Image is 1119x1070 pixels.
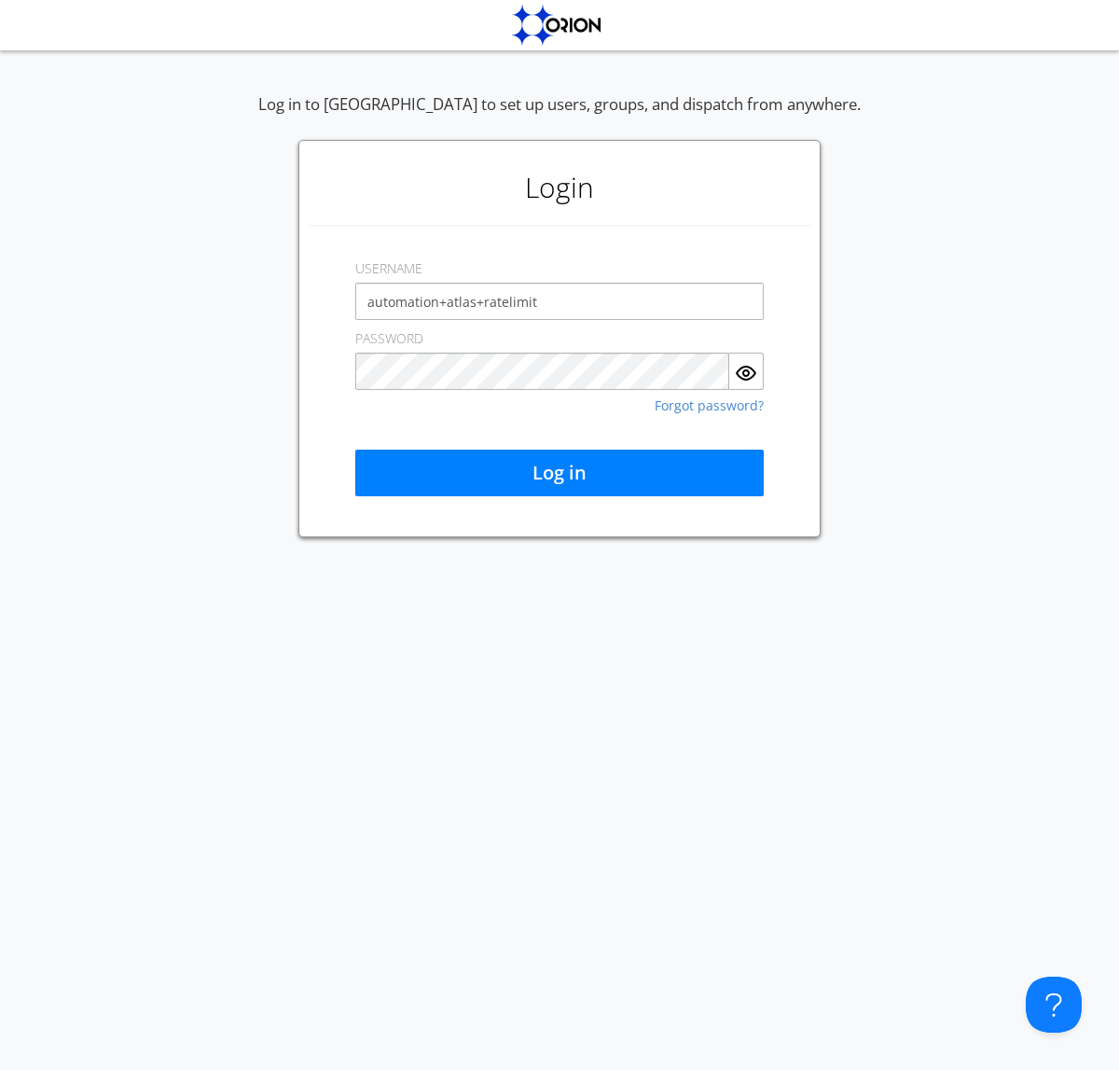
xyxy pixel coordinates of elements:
[355,329,423,348] label: PASSWORD
[355,259,422,278] label: USERNAME
[258,93,861,140] div: Log in to [GEOGRAPHIC_DATA] to set up users, groups, and dispatch from anywhere.
[1026,977,1082,1033] iframe: Toggle Customer Support
[735,362,757,384] img: eye.svg
[729,353,764,390] button: Show Password
[355,450,764,496] button: Log in
[655,399,764,412] a: Forgot password?
[355,353,729,390] input: Password
[309,150,810,225] h1: Login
